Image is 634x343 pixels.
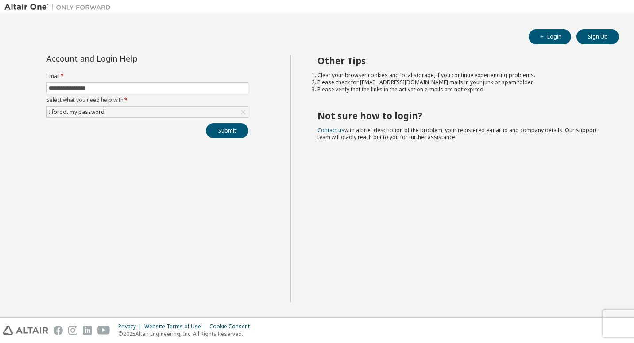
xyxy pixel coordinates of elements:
[3,326,48,335] img: altair_logo.svg
[83,326,92,335] img: linkedin.svg
[209,323,255,330] div: Cookie Consent
[46,73,248,80] label: Email
[97,326,110,335] img: youtube.svg
[317,72,603,79] li: Clear your browser cookies and local storage, if you continue experiencing problems.
[317,126,597,141] span: with a brief description of the problem, your registered e-mail id and company details. Our suppo...
[46,55,208,62] div: Account and Login Help
[47,107,248,117] div: I forgot my password
[529,29,571,44] button: Login
[54,326,63,335] img: facebook.svg
[144,323,209,330] div: Website Terms of Use
[46,97,248,104] label: Select what you need help with
[118,330,255,338] p: © 2025 Altair Engineering, Inc. All Rights Reserved.
[317,86,603,93] li: Please verify that the links in the activation e-mails are not expired.
[118,323,144,330] div: Privacy
[47,107,106,117] div: I forgot my password
[68,326,77,335] img: instagram.svg
[206,123,248,138] button: Submit
[4,3,115,12] img: Altair One
[576,29,619,44] button: Sign Up
[317,79,603,86] li: Please check for [EMAIL_ADDRESS][DOMAIN_NAME] mails in your junk or spam folder.
[317,55,603,66] h2: Other Tips
[317,126,344,134] a: Contact us
[317,110,603,121] h2: Not sure how to login?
